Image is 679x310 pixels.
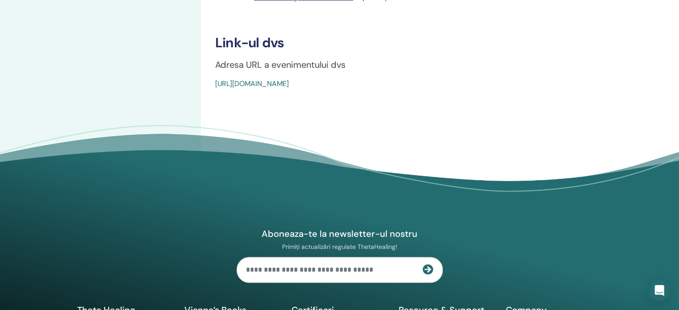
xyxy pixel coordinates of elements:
p: Adresa URL a evenimentului dvs [215,58,639,71]
h4: Aboneaza-te la newsletter-ul nostru [237,228,443,240]
p: Primiți actualizări regulate ThetaHealing! [237,243,443,251]
div: Open Intercom Messenger [649,280,670,301]
a: [URL][DOMAIN_NAME] [215,79,289,88]
h3: Link-ul dvs [215,35,639,51]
